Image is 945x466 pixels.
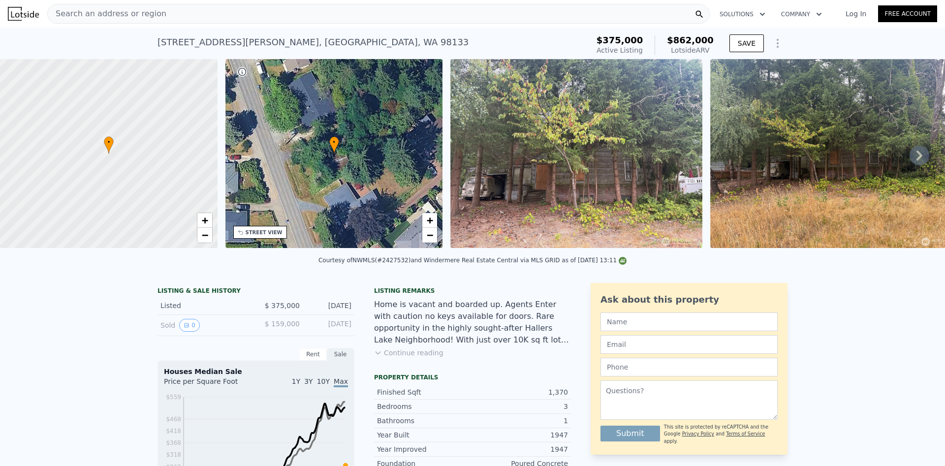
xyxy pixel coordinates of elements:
span: $ 159,000 [265,320,300,328]
div: Home is vacant and boarded up. Agents Enter with caution no keys available for doors. Rare opport... [374,299,571,346]
img: Sale: 167622824 Parcel: 98090856 [450,59,702,248]
div: Year Improved [377,444,472,454]
button: SAVE [729,34,764,52]
tspan: $318 [166,451,181,458]
div: 3 [472,402,568,411]
button: Show Options [768,33,787,53]
div: • [104,136,114,154]
div: Listing remarks [374,287,571,295]
span: • [329,138,339,147]
input: Name [600,312,778,331]
div: Finished Sqft [377,387,472,397]
div: Ask about this property [600,293,778,307]
div: [DATE] [308,301,351,311]
div: Courtesy of NWMLS (#2427532) and Windermere Real Estate Central via MLS GRID as of [DATE] 13:11 [318,257,627,264]
a: Free Account [878,5,937,22]
img: NWMLS Logo [619,257,627,265]
div: Lotside ARV [667,45,714,55]
button: View historical data [179,319,200,332]
span: + [201,214,208,226]
span: • [104,138,114,147]
button: Continue reading [374,348,443,358]
div: LISTING & SALE HISTORY [157,287,354,297]
div: Price per Square Foot [164,376,256,392]
div: Sale [327,348,354,361]
div: [DATE] [308,319,351,332]
span: $375,000 [597,35,643,45]
div: • [329,136,339,154]
tspan: $468 [166,416,181,423]
span: $ 375,000 [265,302,300,310]
span: 10Y [317,377,330,385]
div: Listed [160,301,248,311]
a: Zoom in [197,213,212,228]
a: Terms of Service [726,431,765,436]
span: Active Listing [597,46,643,54]
button: Solutions [712,5,773,23]
button: Submit [600,426,660,441]
a: Log In [834,9,878,19]
a: Zoom out [422,228,437,243]
div: Bedrooms [377,402,472,411]
button: Company [773,5,830,23]
a: Privacy Policy [682,431,714,436]
span: + [427,214,433,226]
div: 1947 [472,430,568,440]
img: Lotside [8,7,39,21]
input: Phone [600,358,778,376]
div: This site is protected by reCAPTCHA and the Google and apply. [664,424,778,445]
span: 1Y [292,377,300,385]
div: 1 [472,416,568,426]
span: Max [334,377,348,387]
span: Search an address or region [48,8,166,20]
div: STREET VIEW [246,229,283,236]
span: 3Y [304,377,313,385]
div: 1947 [472,444,568,454]
span: − [427,229,433,241]
div: 1,370 [472,387,568,397]
div: [STREET_ADDRESS][PERSON_NAME] , [GEOGRAPHIC_DATA] , WA 98133 [157,35,469,49]
a: Zoom in [422,213,437,228]
div: Sold [160,319,248,332]
tspan: $559 [166,394,181,401]
span: − [201,229,208,241]
div: Houses Median Sale [164,367,348,376]
div: Bathrooms [377,416,472,426]
div: Property details [374,373,571,381]
input: Email [600,335,778,354]
tspan: $368 [166,439,181,446]
a: Zoom out [197,228,212,243]
span: $862,000 [667,35,714,45]
div: Year Built [377,430,472,440]
tspan: $418 [166,428,181,435]
div: Rent [299,348,327,361]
